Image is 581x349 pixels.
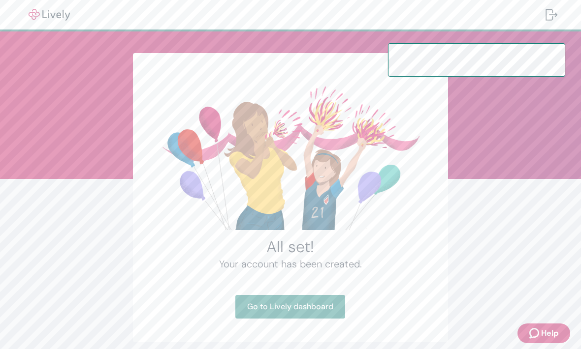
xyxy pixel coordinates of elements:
[529,327,541,339] svg: Zendesk support icon
[541,327,558,339] span: Help
[157,257,424,271] h4: Your account has been created.
[157,237,424,257] h2: All set!
[22,9,77,21] img: Lively
[517,323,570,343] button: Zendesk support iconHelp
[235,295,345,319] a: Go to Lively dashboard
[538,3,565,27] button: Log out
